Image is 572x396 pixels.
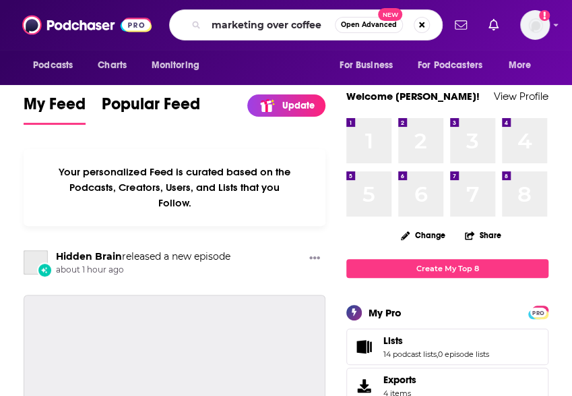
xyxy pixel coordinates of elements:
a: Lists [351,337,378,356]
div: Your personalized Feed is curated based on the Podcasts, Creators, Users, and Lists that you Follow. [24,149,325,226]
button: open menu [499,53,548,78]
a: 14 podcast lists [383,349,437,359]
div: New Episode [37,262,52,277]
a: My Feed [24,94,86,125]
a: PRO [530,306,546,316]
button: Share [464,222,502,248]
span: Exports [383,374,416,386]
button: Open AdvancedNew [335,17,403,33]
button: open menu [141,53,216,78]
a: Show notifications dropdown [449,13,472,36]
button: open menu [330,53,410,78]
a: Hidden Brain [56,250,122,262]
span: Open Advanced [341,22,397,28]
span: More [509,56,532,75]
a: 0 episode lists [438,349,489,359]
a: Welcome [PERSON_NAME]! [346,90,480,103]
button: Show More Button [304,250,325,267]
a: Update [247,94,325,117]
a: Charts [89,53,135,78]
button: Show profile menu [520,10,550,40]
button: Change [393,227,453,244]
span: Podcasts [33,56,73,75]
img: Podchaser - Follow, Share and Rate Podcasts [22,12,152,38]
span: New [378,8,402,21]
span: Charts [98,56,127,75]
span: Monitoring [151,56,199,75]
span: My Feed [24,94,86,122]
div: My Pro [369,306,402,319]
span: For Business [340,56,393,75]
a: Show notifications dropdown [483,13,504,36]
span: Exports [351,376,378,395]
span: , [437,349,438,359]
button: open menu [24,53,90,78]
span: Logged in as LBPublicity2 [520,10,550,40]
div: Search podcasts, credits, & more... [169,9,443,40]
span: about 1 hour ago [56,264,230,276]
img: User Profile [520,10,550,40]
input: Search podcasts, credits, & more... [206,14,335,36]
span: PRO [530,308,546,318]
a: Create My Top 8 [346,259,548,277]
a: Hidden Brain [24,250,48,275]
button: open menu [409,53,502,78]
a: Popular Feed [102,94,200,125]
span: Lists [346,329,548,365]
span: Popular Feed [102,94,200,122]
a: View Profile [494,90,548,103]
span: For Podcasters [418,56,482,75]
span: Lists [383,335,403,347]
h3: released a new episode [56,250,230,263]
p: Update [282,100,315,111]
svg: Add a profile image [539,10,550,21]
a: Lists [383,335,489,347]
